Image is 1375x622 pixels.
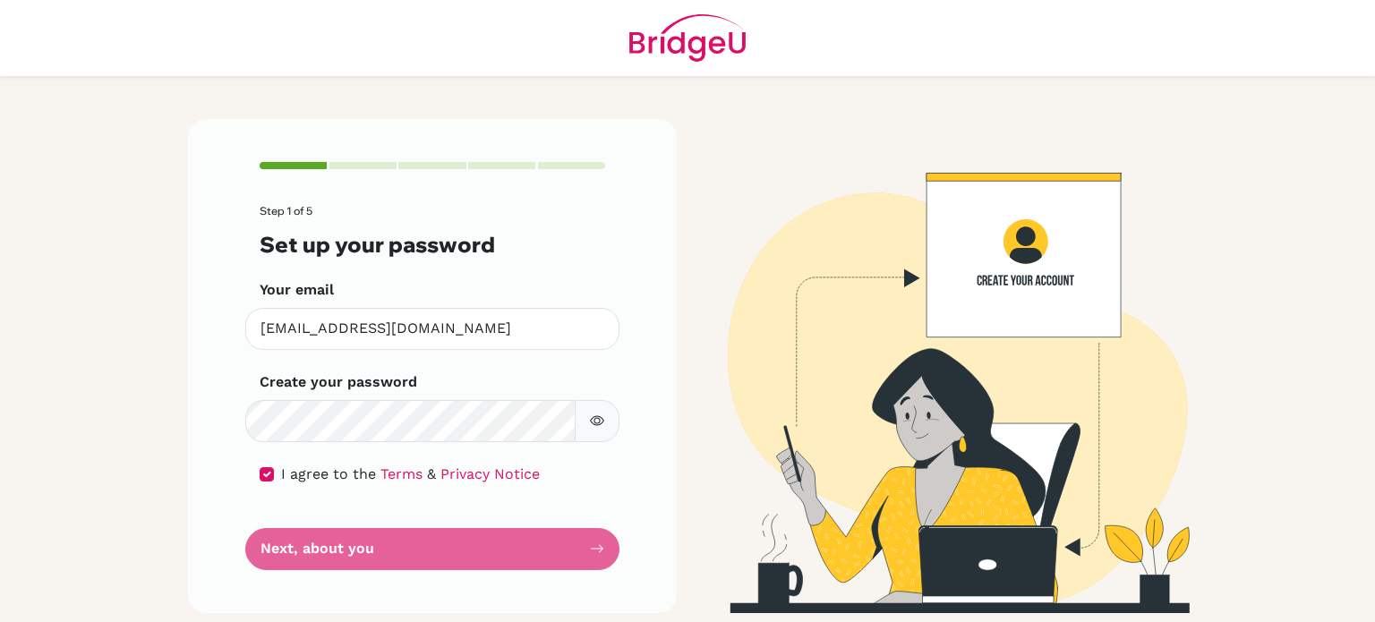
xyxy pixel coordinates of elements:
input: Insert your email* [245,308,619,350]
label: Your email [260,279,334,301]
a: Terms [380,465,423,482]
span: Step 1 of 5 [260,204,312,217]
span: & [427,465,436,482]
h3: Set up your password [260,232,605,258]
label: Create your password [260,371,417,393]
span: I agree to the [281,465,376,482]
a: Privacy Notice [440,465,540,482]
